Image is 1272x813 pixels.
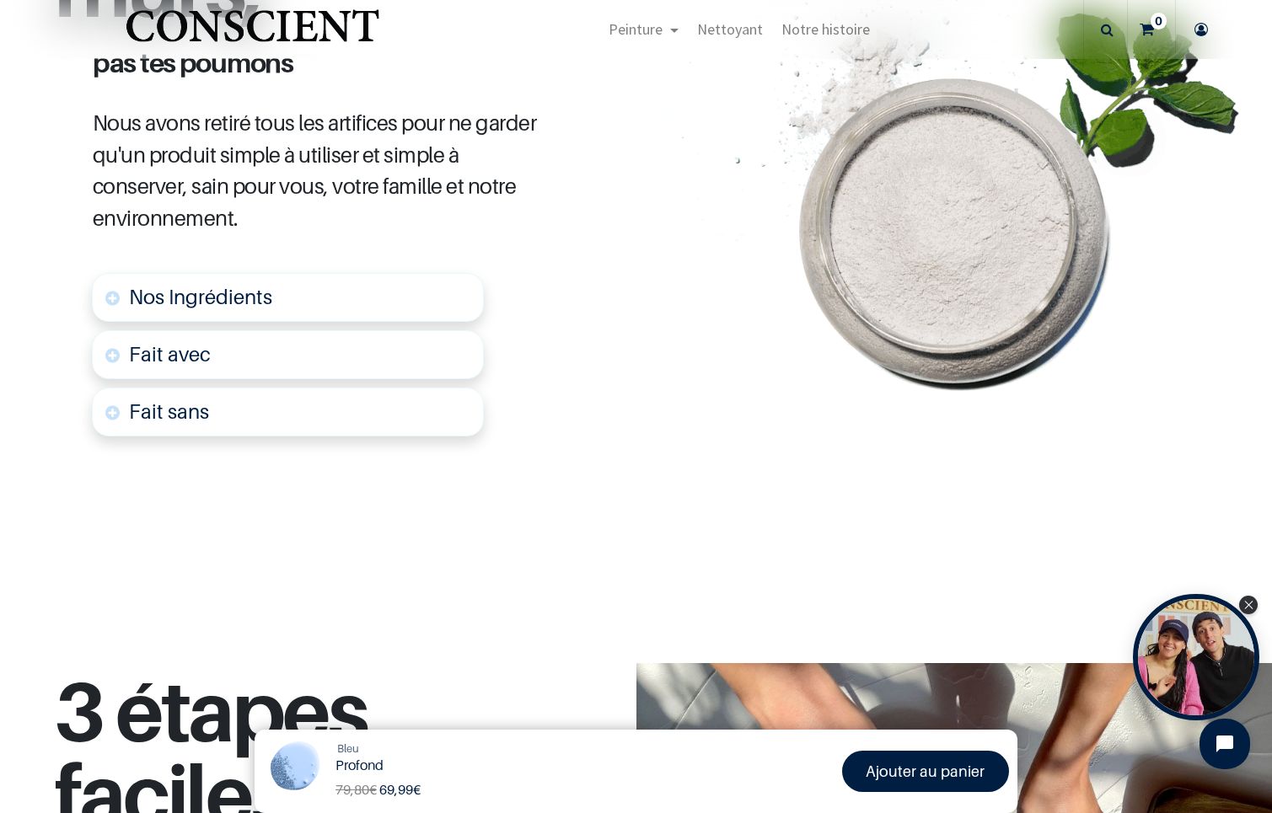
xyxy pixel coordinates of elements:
[842,751,1010,792] a: Ajouter au panier
[1239,596,1258,614] div: Close Tolstoy widget
[337,741,359,755] span: Bleu
[80,49,554,76] h1: pas tes poumons
[263,738,326,801] img: Product Image
[129,342,211,366] font: Fait avec
[1133,594,1259,720] div: Open Tolstoy widget
[335,781,369,798] span: 79,80
[379,781,413,798] span: 69,99
[335,781,377,799] span: €
[1133,594,1259,720] div: Tolstoy bubble widget
[609,19,663,39] span: Peinture
[1185,704,1264,784] iframe: Tidio Chat
[1151,13,1167,29] sup: 0
[379,781,421,798] b: €
[129,285,272,309] span: Nos Ingrédients
[866,762,985,780] font: Ajouter au panier
[1133,594,1259,720] div: Open Tolstoy
[335,757,645,773] h1: Profond
[697,19,763,39] span: Nettoyant
[93,110,536,232] span: Nous avons retiré tous les artifices pour ne garder qu'un produit simple à utiliser et simple à c...
[781,19,870,39] span: Notre histoire
[129,399,209,424] font: Fait sans
[337,741,359,757] a: Bleu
